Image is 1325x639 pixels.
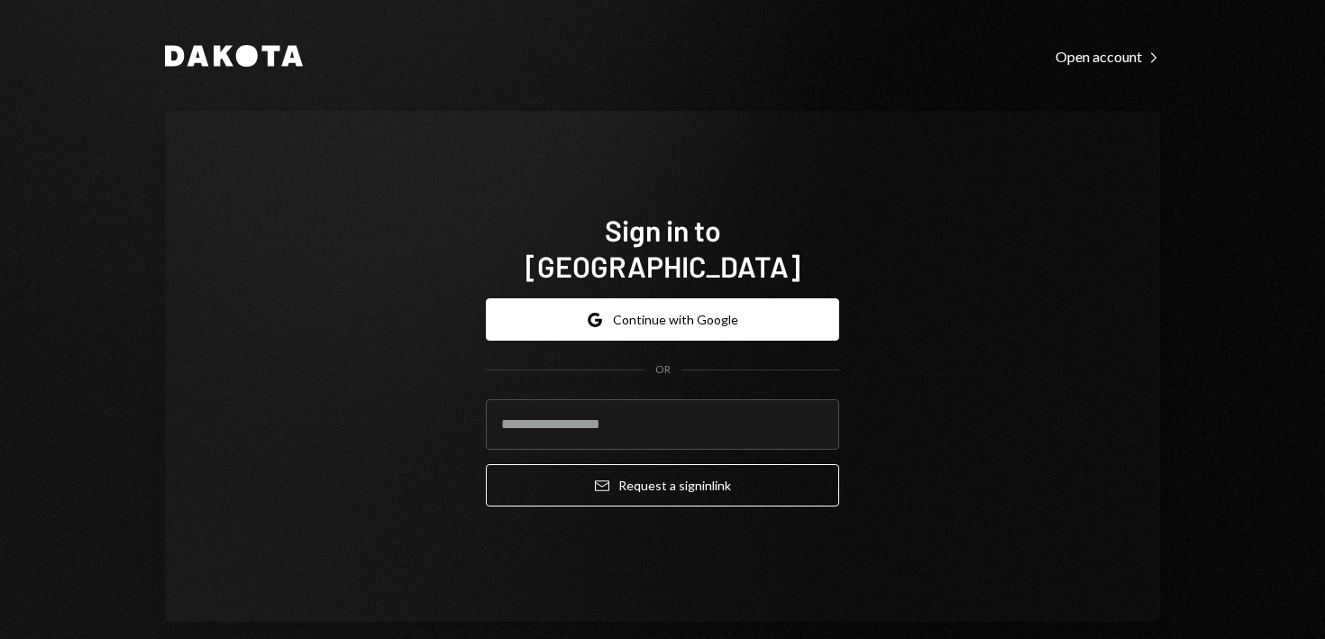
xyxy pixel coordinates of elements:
[655,362,671,378] div: OR
[486,212,839,284] h1: Sign in to [GEOGRAPHIC_DATA]
[486,298,839,341] button: Continue with Google
[1055,48,1160,66] div: Open account
[1055,46,1160,66] a: Open account
[486,464,839,507] button: Request a signinlink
